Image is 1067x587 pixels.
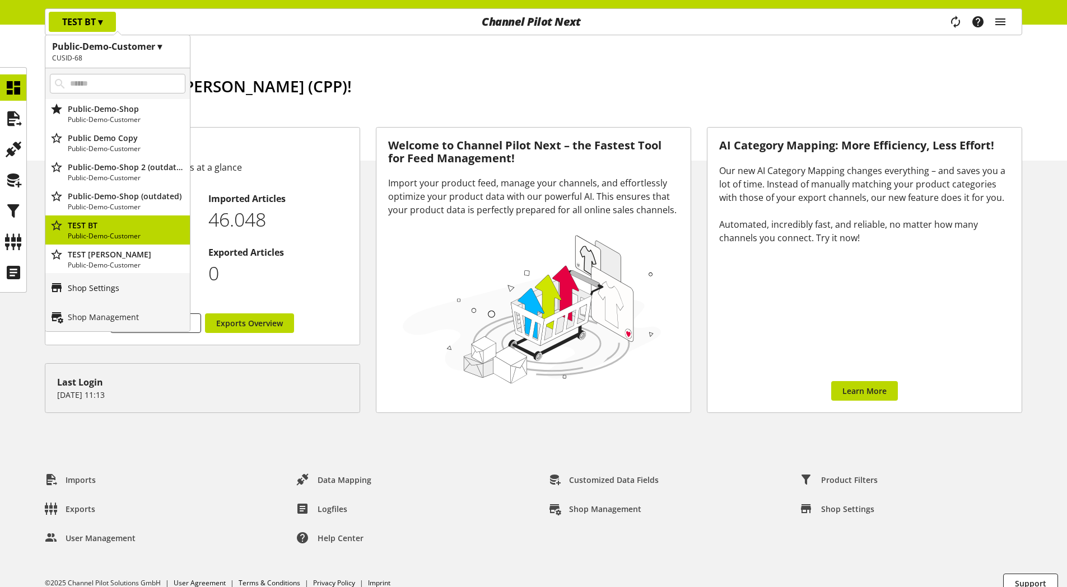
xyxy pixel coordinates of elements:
[791,499,883,519] a: Shop Settings
[821,503,874,515] span: Shop Settings
[68,260,185,270] p: Public-Demo-Customer
[388,176,679,217] div: Import your product feed, manage your channels, and effortlessly optimize your product data with ...
[791,469,887,490] a: Product Filters
[388,139,679,165] h3: Welcome to Channel Pilot Next – the Fastest Tool for Feed Management!
[98,16,102,28] span: ▾
[45,302,190,331] a: Shop Management
[821,474,878,486] span: Product Filters
[68,231,185,241] p: Public-Demo-Customer
[68,161,185,173] p: Public-Demo-Shop 2 (outdated)
[719,139,1010,152] h3: AI Category Mapping: More Efficiency, Less Effort!
[318,503,347,515] span: Logfiles
[36,528,145,548] a: User Management
[842,385,887,397] span: Learn More
[62,76,352,97] span: Good morning, [PERSON_NAME] (CPP)!
[52,53,183,63] h2: CUSID-68
[45,273,190,302] a: Shop Settings
[216,317,283,329] span: Exports Overview
[68,132,185,144] p: Public Demo Copy
[569,474,659,486] span: Customized Data Fields
[66,503,95,515] span: Exports
[57,161,348,174] div: All information about your feeds at a glance
[68,173,185,183] p: Public-Demo-Customer
[66,474,96,486] span: Imports
[57,389,348,401] p: [DATE] 11:13
[45,8,1022,35] nav: main navigation
[57,139,348,156] h3: Feed Overview
[68,282,119,294] p: Shop Settings
[569,503,641,515] span: Shop Management
[318,474,371,486] span: Data Mapping
[288,528,372,548] a: Help center
[539,499,650,519] a: Shop Management
[831,381,898,401] a: Learn More
[36,499,104,519] a: Exports
[62,102,1022,116] h2: [DATE] is [DATE]
[208,192,348,205] h2: Imported Articles
[318,532,364,544] span: Help center
[62,15,102,29] p: TEST BT
[68,103,185,115] p: Public-Demo-Shop
[68,311,139,323] p: Shop Management
[68,202,185,212] p: Public-Demo-Customer
[68,190,185,202] p: Public-Demo-Shop (outdated)
[399,231,665,387] img: 78e1b9dcff1e8392d83655fcfc870417.svg
[57,375,348,389] div: Last Login
[68,219,185,231] p: TEST BT
[208,259,348,288] p: 0
[66,532,136,544] span: User Management
[68,115,185,125] p: Public-Demo-Customer
[288,469,380,490] a: Data Mapping
[208,246,348,259] h2: Exported Articles
[288,499,356,519] a: Logfiles
[36,469,105,490] a: Imports
[539,469,668,490] a: Customized Data Fields
[68,144,185,154] p: Public-Demo-Customer
[208,205,348,234] p: 46048
[68,248,185,260] p: TEST Nigel
[719,164,1010,245] div: Our new AI Category Mapping changes everything – and saves you a lot of time. Instead of manually...
[52,40,183,53] h1: Public-Demo-Customer ▾
[205,313,294,333] a: Exports Overview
